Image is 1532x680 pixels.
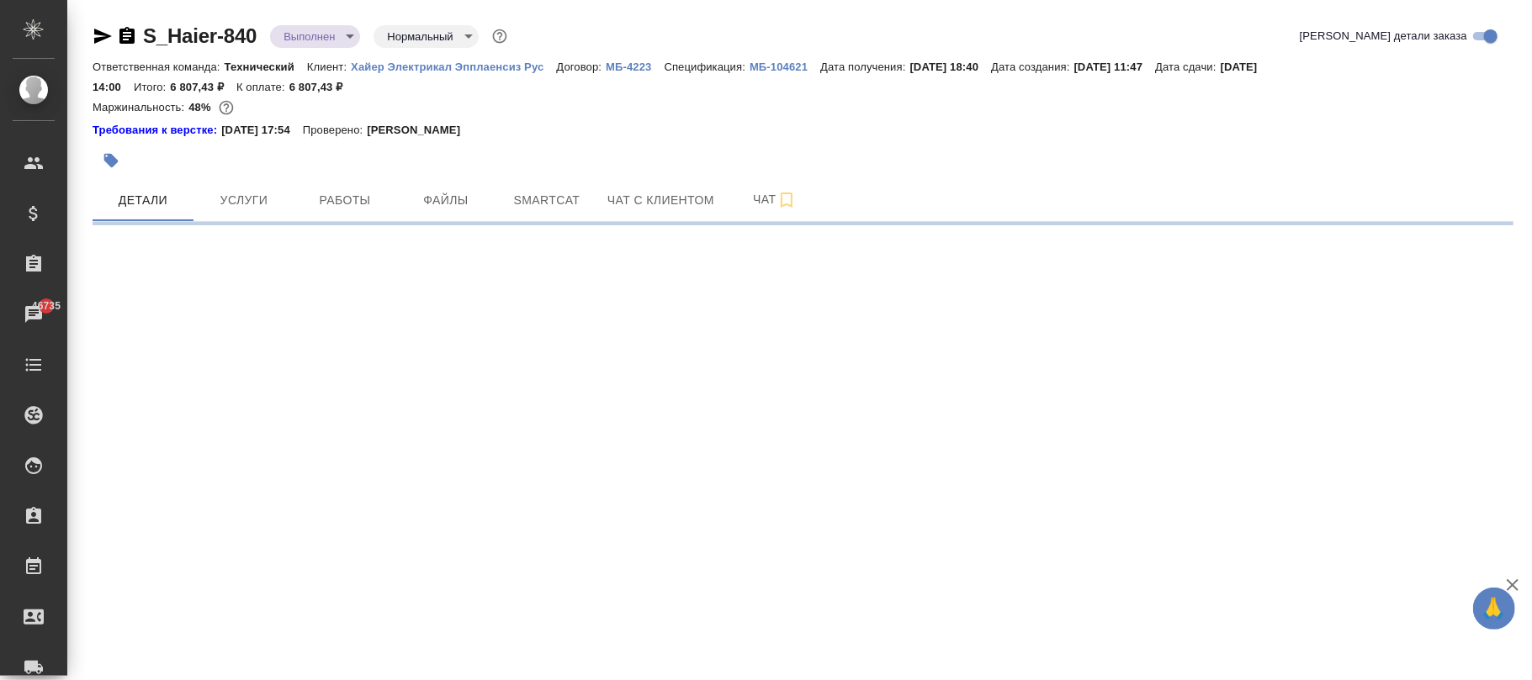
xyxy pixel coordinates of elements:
span: Smartcat [506,190,587,211]
a: МБ-4223 [606,59,664,73]
p: 6 807,43 ₽ [289,81,356,93]
button: 🙏 [1473,588,1515,630]
button: Скопировать ссылку [117,26,137,46]
p: Дата сдачи: [1155,61,1220,73]
div: Нажми, чтобы открыть папку с инструкцией [93,122,221,139]
div: Выполнен [270,25,360,48]
span: Чат [734,189,815,210]
p: К оплате: [236,81,289,93]
a: S_Haier-840 [143,24,257,47]
span: Детали [103,190,183,211]
a: Хайер Электрикал Эпплаенсиз Рус [351,59,556,73]
p: Хайер Электрикал Эпплаенсиз Рус [351,61,556,73]
p: Проверено: [303,122,368,139]
p: Дата получения: [820,61,909,73]
p: МБ-4223 [606,61,664,73]
span: [PERSON_NAME] детали заказа [1300,28,1467,45]
span: Файлы [406,190,486,211]
p: 6 807,43 ₽ [170,81,236,93]
p: Спецификация: [665,61,750,73]
span: 46735 [22,298,71,314]
a: 46735 [4,293,63,335]
span: 🙏 [1480,591,1508,626]
span: Услуги [204,190,284,211]
p: [PERSON_NAME] [367,122,473,139]
div: Выполнен [374,25,478,48]
p: [DATE] 11:47 [1074,61,1156,73]
button: Нормальный [382,29,458,44]
p: [DATE] 17:54 [221,122,303,139]
p: Договор: [556,61,606,73]
button: Доп статусы указывают на важность/срочность заказа [489,25,511,47]
a: МБ-104621 [750,59,820,73]
button: Добавить тэг [93,142,130,179]
a: Требования к верстке: [93,122,221,139]
p: Дата создания: [991,61,1073,73]
p: Маржинальность: [93,101,188,113]
button: Скопировать ссылку для ЯМессенджера [93,26,113,46]
p: 48% [188,101,215,113]
button: Выполнен [278,29,340,44]
span: Работы [305,190,385,211]
svg: Подписаться [777,190,797,210]
p: МБ-104621 [750,61,820,73]
button: 2950.76 RUB; [215,97,237,119]
p: [DATE] 18:40 [910,61,992,73]
span: Чат с клиентом [607,190,714,211]
p: Технический [225,61,307,73]
p: Клиент: [307,61,351,73]
p: Ответственная команда: [93,61,225,73]
p: Итого: [134,81,170,93]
